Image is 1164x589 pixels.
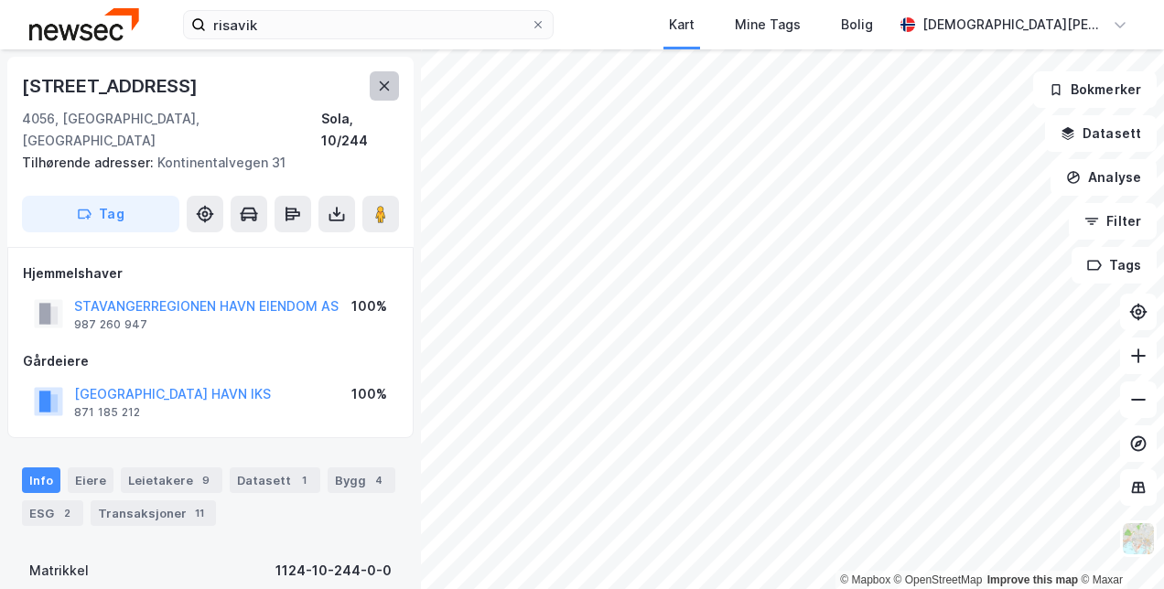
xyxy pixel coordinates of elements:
div: Datasett [230,467,320,493]
button: Bokmerker [1033,71,1157,108]
div: 4056, [GEOGRAPHIC_DATA], [GEOGRAPHIC_DATA] [22,108,321,152]
div: 4 [370,471,388,489]
div: Matrikkel [29,560,89,582]
div: 1 [295,471,313,489]
div: 2 [58,504,76,522]
button: Datasett [1045,115,1157,152]
a: OpenStreetMap [894,573,983,586]
iframe: Chat Widget [1072,501,1164,589]
div: Gårdeiere [23,350,398,372]
img: newsec-logo.f6e21ccffca1b3a03d2d.png [29,8,139,40]
div: Info [22,467,60,493]
div: 11 [190,504,209,522]
button: Tag [22,196,179,232]
div: 9 [197,471,215,489]
div: Kart [669,14,695,36]
button: Tags [1072,247,1157,284]
div: 100% [351,383,387,405]
input: Søk på adresse, matrikkel, gårdeiere, leietakere eller personer [206,11,531,38]
div: ESG [22,500,83,526]
div: 100% [351,295,387,317]
div: Mine Tags [735,14,801,36]
button: Filter [1069,203,1157,240]
div: Leietakere [121,467,222,493]
div: [DEMOGRAPHIC_DATA][PERSON_NAME] [922,14,1105,36]
div: Bygg [328,467,395,493]
div: Eiere [68,467,113,493]
div: Hjemmelshaver [23,262,398,284]
a: Mapbox [840,573,890,586]
div: Sola, 10/244 [321,108,399,152]
button: Analyse [1051,159,1157,196]
div: Transaksjoner [91,500,216,526]
div: 1124-10-244-0-0 [275,560,392,582]
div: 987 260 947 [74,317,147,332]
span: Tilhørende adresser: [22,155,157,170]
a: Improve this map [987,573,1078,586]
div: 871 185 212 [74,405,140,420]
div: Bolig [841,14,873,36]
div: [STREET_ADDRESS] [22,71,201,101]
div: Kontinentalvegen 31 [22,152,384,174]
div: Kontrollprogram for chat [1072,501,1164,589]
